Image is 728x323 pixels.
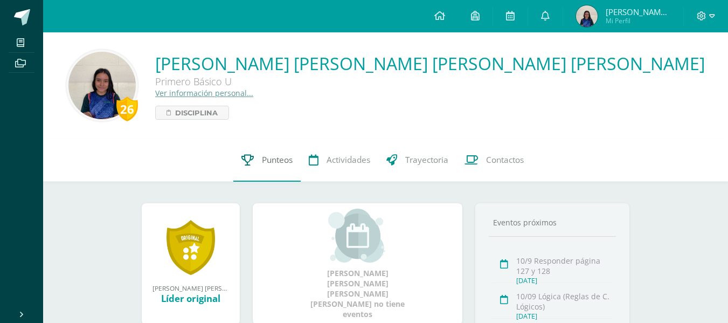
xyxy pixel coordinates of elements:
img: 2704aaa29d1fe1aee5d09515aa75023f.png [576,5,598,27]
span: Contactos [486,154,524,166]
div: [PERSON_NAME] [PERSON_NAME] [PERSON_NAME] [PERSON_NAME] no tiene eventos [304,209,412,319]
div: Eventos próximos [489,217,616,228]
span: [PERSON_NAME] [PERSON_NAME] [PERSON_NAME] Alexia [606,6,670,17]
a: Ver información personal... [155,88,253,98]
a: Actividades [301,139,378,182]
a: Disciplina [155,106,229,120]
span: Disciplina [175,106,218,119]
img: event_small.png [328,209,387,263]
span: Punteos [262,154,293,166]
a: Trayectoria [378,139,456,182]
div: [DATE] [516,312,613,321]
div: [DATE] [516,276,613,285]
img: ac6156d8f5e23e6560ee6f5541776ed7.png [68,52,136,119]
div: 10/9 Responder página 127 y 128 [516,256,613,276]
a: [PERSON_NAME] [PERSON_NAME] [PERSON_NAME] [PERSON_NAME] [155,52,705,75]
div: Líder original [152,292,229,305]
div: 26 [116,97,138,121]
div: Primero Básico U [155,75,479,88]
span: Mi Perfil [606,16,670,25]
span: Trayectoria [405,154,448,166]
div: 10/09 Lógica (Reglas de C. Lógicos) [516,291,613,312]
div: [PERSON_NAME] [PERSON_NAME] [PERSON_NAME] Alexia obtuvo [152,284,229,292]
a: Punteos [233,139,301,182]
a: Contactos [456,139,532,182]
span: Actividades [327,154,370,166]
